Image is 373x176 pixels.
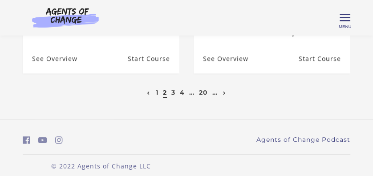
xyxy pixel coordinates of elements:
a: 20 [199,88,208,96]
i: https://www.instagram.com/agentsofchangeprep/ (Open in a new window) [55,136,63,144]
a: School Avoidance and Refusal (1 General CE Credit): See Overview [23,44,77,73]
i: https://www.youtube.com/c/AgentsofChangeTestPrepbyMeaganMitchell (Open in a new window) [38,136,47,144]
span: Menu [339,24,351,29]
button: Toggle menu Menu [340,12,350,23]
i: https://www.facebook.com/groups/aswbtestprep (Open in a new window) [23,136,30,144]
a: https://www.instagram.com/agentsofchangeprep/ (Open in a new window) [55,134,63,147]
a: 3 [171,88,175,96]
a: 4 [180,88,185,96]
h3: Neurodiversity and [MEDICAL_DATA] (1 General CE Credit) [203,7,341,37]
a: Next page [221,88,228,96]
a: Neurodiversity and ADHD (1 General CE Credit): See Overview [194,44,248,73]
a: Agents of Change Podcast [256,135,350,144]
img: Agents of Change Logo [23,7,108,28]
span: Toggle menu [340,17,350,18]
a: … [189,88,195,96]
a: 2 [163,88,167,96]
a: Previous page [145,88,152,96]
a: … [212,88,218,96]
a: School Avoidance and Refusal (1 General CE Credit): Resume Course [128,44,179,73]
p: © 2022 Agents of Change LLC [23,161,179,171]
a: https://www.youtube.com/c/AgentsofChangeTestPrepbyMeaganMitchell (Open in a new window) [38,134,47,147]
a: 1 [156,88,158,96]
a: Neurodiversity and ADHD (1 General CE Credit): Resume Course [299,44,350,73]
a: https://www.facebook.com/groups/aswbtestprep (Open in a new window) [23,134,30,147]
